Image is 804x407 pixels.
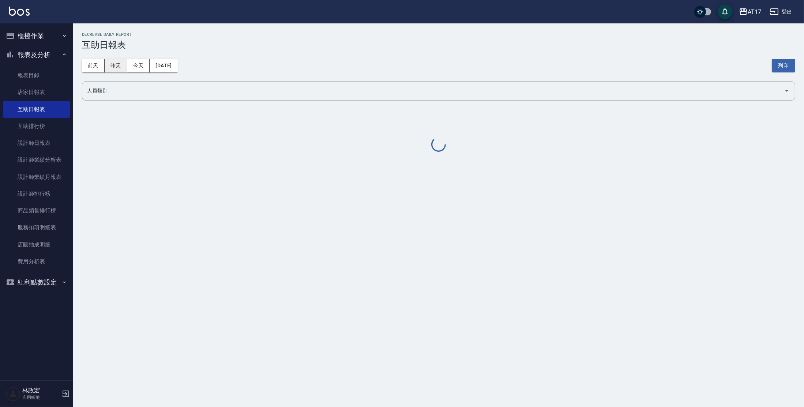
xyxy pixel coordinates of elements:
[22,394,60,401] p: 店用帳號
[82,40,795,50] h3: 互助日報表
[3,135,70,151] a: 設計師日報表
[82,59,105,72] button: 前天
[9,7,30,16] img: Logo
[127,59,150,72] button: 今天
[748,7,761,16] div: AT17
[6,387,20,401] img: Person
[718,4,732,19] button: save
[3,253,70,270] a: 費用分析表
[3,26,70,45] button: 櫃檯作業
[105,59,127,72] button: 昨天
[22,387,60,394] h5: 林政宏
[767,5,795,19] button: 登出
[3,169,70,185] a: 設計師業績月報表
[3,101,70,118] a: 互助日報表
[3,236,70,253] a: 店販抽成明細
[150,59,177,72] button: [DATE]
[3,84,70,101] a: 店家日報表
[3,151,70,168] a: 設計師業績分析表
[3,202,70,219] a: 商品銷售排行榜
[3,118,70,135] a: 互助排行榜
[85,84,781,97] input: 人員名稱
[3,67,70,84] a: 報表目錄
[781,85,793,97] button: Open
[3,219,70,236] a: 服務扣項明細表
[3,185,70,202] a: 設計師排行榜
[3,273,70,292] button: 紅利點數設定
[82,32,795,37] h2: Decrease Daily Report
[772,59,795,72] button: 列印
[736,4,764,19] button: AT17
[3,45,70,64] button: 報表及分析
